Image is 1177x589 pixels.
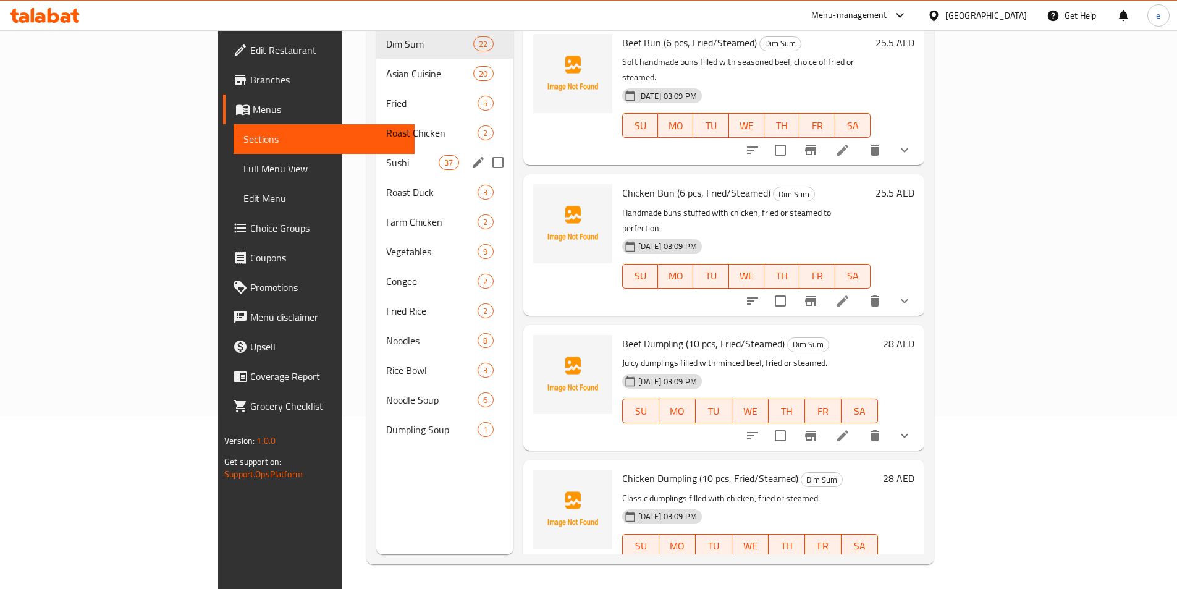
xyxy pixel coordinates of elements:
[223,213,415,243] a: Choice Groups
[478,363,493,378] div: items
[701,537,727,555] span: TU
[376,177,513,207] div: Roast Duck3
[478,246,492,258] span: 9
[810,402,837,420] span: FR
[376,237,513,266] div: Vegetables9
[250,72,405,87] span: Branches
[386,125,478,140] span: Roast Chicken
[633,240,702,252] span: [DATE] 03:09 PM
[811,8,887,23] div: Menu-management
[622,264,658,289] button: SU
[478,187,492,198] span: 3
[732,534,769,559] button: WE
[386,422,478,437] span: Dumpling Soup
[664,402,691,420] span: MO
[376,266,513,296] div: Congee2
[628,402,654,420] span: SU
[622,355,878,371] p: Juicy dumplings filled with minced beef, fried or steamed.
[875,34,914,51] h6: 25.5 AED
[835,294,850,308] a: Edit menu item
[796,421,825,451] button: Branch-specific-item
[840,117,866,135] span: SA
[224,454,281,470] span: Get support on:
[478,422,493,437] div: items
[223,243,415,273] a: Coupons
[386,333,478,348] span: Noodles
[796,135,825,165] button: Branch-specific-item
[376,29,513,59] div: Dim Sum22
[738,286,767,316] button: sort-choices
[223,65,415,95] a: Branches
[250,250,405,265] span: Coupons
[628,267,653,285] span: SU
[842,534,878,559] button: SA
[533,184,612,263] img: Chicken Bun (6 pcs, Fried/Steamed)
[693,113,728,138] button: TU
[250,310,405,324] span: Menu disclaimer
[801,472,843,487] div: Dim Sum
[622,469,798,488] span: Chicken Dumpling (10 pcs, Fried/Steamed)
[628,117,653,135] span: SU
[890,421,919,451] button: show more
[386,392,478,407] span: Noodle Soup
[386,36,473,51] span: Dim Sum
[250,43,405,57] span: Edit Restaurant
[376,148,513,177] div: Sushi37edit
[767,423,793,449] span: Select to update
[945,9,1027,22] div: [GEOGRAPHIC_DATA]
[478,276,492,287] span: 2
[478,127,492,139] span: 2
[622,205,871,236] p: Handmade buns stuffed with chicken, fried or steamed to perfection.
[764,113,799,138] button: TH
[659,399,696,423] button: MO
[774,537,800,555] span: TH
[386,185,478,200] span: Roast Duck
[738,135,767,165] button: sort-choices
[737,537,764,555] span: WE
[701,402,727,420] span: TU
[439,155,458,170] div: items
[256,433,276,449] span: 1.0.0
[846,537,873,555] span: SA
[376,207,513,237] div: Farm Chicken2
[376,59,513,88] div: Asian Cuisine20
[860,421,890,451] button: delete
[473,36,493,51] div: items
[250,280,405,295] span: Promotions
[223,362,415,391] a: Coverage Report
[835,113,871,138] button: SA
[633,376,702,388] span: [DATE] 03:09 PM
[622,491,878,506] p: Classic dumplings filled with chicken, fried or steamed.
[250,369,405,384] span: Coverage Report
[842,399,878,423] button: SA
[386,303,478,318] span: Fried Rice
[376,118,513,148] div: Roast Chicken2
[474,68,492,80] span: 20
[734,117,759,135] span: WE
[860,286,890,316] button: delete
[622,33,757,52] span: Beef Bun (6 pcs, Fried/Steamed)
[234,154,415,184] a: Full Menu View
[769,399,805,423] button: TH
[376,355,513,385] div: Rice Bowl3
[804,267,830,285] span: FR
[224,433,255,449] span: Version:
[376,296,513,326] div: Fried Rice2
[478,335,492,347] span: 8
[883,470,914,487] h6: 28 AED
[633,511,702,522] span: [DATE] 03:09 PM
[658,113,693,138] button: MO
[835,264,871,289] button: SA
[224,466,303,482] a: Support.OpsPlatform
[223,332,415,362] a: Upsell
[729,113,764,138] button: WE
[664,537,691,555] span: MO
[622,534,659,559] button: SU
[478,216,492,228] span: 2
[478,96,493,111] div: items
[737,402,764,420] span: WE
[897,428,912,443] svg: Show Choices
